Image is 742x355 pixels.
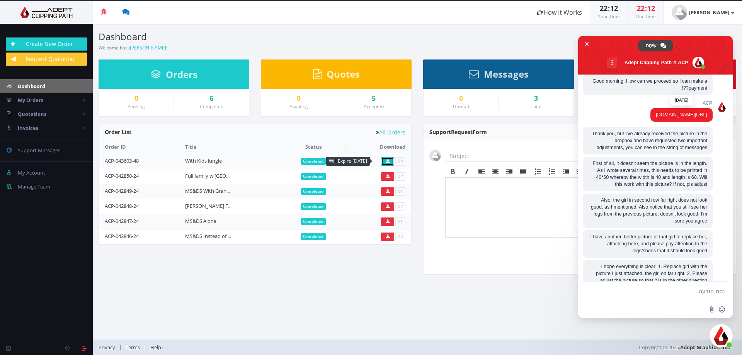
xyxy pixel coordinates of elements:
div: Will Expire [DATE] [326,157,370,166]
div: Numbered list [545,166,559,177]
a: ACP-043603-48 [105,157,139,164]
span: Invoices [18,124,38,131]
div: Align left [475,166,488,177]
iframe: Rich Text Area. Press ALT-F9 for menu. Press ALT-F10 for toolbar. Press ALT-0 for help [446,178,729,237]
span: : [608,3,610,13]
span: 12 [647,3,655,13]
a: Quotes [313,72,360,79]
small: Completed [200,103,223,110]
span: Also, the girl in second row far right does not look good, as I mentioned. Also notice that you s... [591,197,707,224]
a: Terms [122,344,144,351]
a: MS&DS Alone [185,217,216,224]
span: My Account [18,169,45,176]
a: 6 [180,95,243,102]
a: 5 [342,95,405,102]
span: Completed [301,158,326,165]
a: With Kids Jungle [185,157,222,164]
span: 22 [600,3,608,13]
div: שִׂיחָה [638,40,673,51]
a: Adept Graphics, Inc. [680,344,730,351]
a: MS&DS Instead of Bride [185,233,240,239]
span: Messages [484,68,529,80]
th: Title [179,140,281,154]
small: Your Time [598,13,620,20]
small: Our Time [636,13,656,20]
small: Welcome back ! [99,44,167,51]
div: Increase indent [573,166,587,177]
small: Total [531,103,541,110]
span: Support Form [429,128,487,136]
span: Completed [301,233,326,240]
span: ACP [650,100,713,106]
small: Unread [453,103,469,110]
span: I have another, better picture of that girl to replace her, attaching here, and please pay attent... [591,234,707,253]
a: 0 [429,95,492,102]
div: סגור צ'אט [710,324,733,347]
a: 0 [267,95,330,102]
span: Manage Team [18,183,50,190]
a: ACP-042850-24 [105,172,139,179]
img: user_default.jpg [429,150,441,161]
strong: [PERSON_NAME] [689,9,729,16]
a: MS&DS With Grandkids [185,187,239,194]
div: Bullet list [531,166,545,177]
a: All Orders [376,129,405,135]
div: Justify [516,166,530,177]
a: ACP-042849-24 [105,187,139,194]
div: Align right [502,166,516,177]
h3: Dashboard [99,32,412,42]
div: 3 [504,95,568,102]
a: 0 [105,95,168,102]
a: Orders [151,73,197,80]
span: שִׂיחָה [646,40,657,51]
span: I hope everything is clear: 1. Replace girl with the picture I just attached, the girl on far rig... [596,264,707,283]
small: Awaiting [289,103,308,110]
a: [PERSON_NAME] Family [185,202,240,209]
div: Italic [460,166,474,177]
th: Download [345,140,411,154]
small: Accepted [364,103,384,110]
a: ACP-042848-24 [105,202,139,209]
a: Help? [146,344,167,351]
span: Request [451,128,473,136]
span: Order List [105,128,131,136]
span: Quotations [18,110,46,117]
span: Dashboard [18,83,45,90]
span: Completed [301,203,326,210]
span: First of all, it doesn't seem the picture is in the length. As I wrote several times, this needs ... [593,161,707,187]
span: Copyright © 2025, [639,343,730,351]
span: Support Messages [18,147,60,154]
a: How It Works [529,1,590,24]
th: Order ID [99,140,179,154]
span: שלח קובץ [709,306,715,313]
div: | | [99,340,524,355]
span: : [645,3,647,13]
span: 12 [610,3,618,13]
small: Pending [128,103,145,110]
span: Good morning. How can we proceed so I can make a payment??!! [592,78,707,91]
img: Adept Graphics [6,7,87,18]
div: Decrease indent [559,166,573,177]
span: My Orders [18,97,43,104]
a: [PERSON_NAME] [130,44,166,51]
a: [URL][DOMAIN_NAME] [656,112,707,117]
span: Thank you, but I've already received the picture in the dropbox and have requested two important ... [592,131,707,150]
span: הוספת אימוג׳י [719,306,725,313]
input: Subject [445,150,582,161]
a: Messages [469,72,529,79]
span: Completed [301,218,326,225]
a: Full family w [GEOGRAPHIC_DATA] [185,172,263,179]
span: Completed [301,173,326,180]
span: Quotes [327,68,360,80]
th: Status [281,140,346,154]
span: Orders [166,68,197,81]
div: Bold [446,166,460,177]
div: Align center [488,166,502,177]
a: Request Quotation [6,53,87,66]
span: Completed [301,188,326,195]
span: 22 [637,3,645,13]
div: עוד ערוצים [607,58,617,68]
